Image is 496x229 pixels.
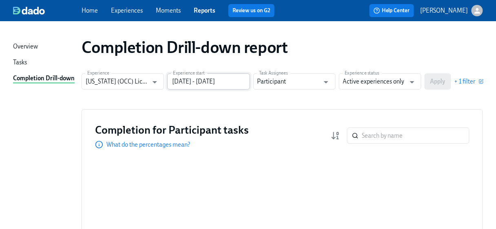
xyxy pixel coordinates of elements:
h3: Completion for Participant tasks [95,123,249,137]
button: [PERSON_NAME] [421,5,483,16]
a: Overview [13,42,75,52]
svg: Completion rate (low to high) [331,131,341,141]
div: Tasks [13,58,27,68]
a: Experiences [111,7,143,14]
span: Help Center [374,7,410,15]
button: Open [406,76,418,88]
a: Review us on G2 [232,7,270,15]
button: Open [320,76,332,88]
button: Open [148,76,161,88]
img: dado [13,7,45,15]
p: [PERSON_NAME] [421,7,468,15]
input: Search by name [362,128,469,144]
button: + 1 filter [454,77,483,86]
h1: Completion Drill-down report [82,37,288,57]
a: Moments [156,7,181,14]
div: Overview [13,42,38,52]
p: What do the percentages mean? [106,141,190,149]
a: dado [13,7,82,15]
a: Tasks [13,58,75,68]
a: Home [82,7,98,14]
button: Help Center [370,4,414,17]
a: Reports [194,7,215,14]
a: Completion Drill-down [13,74,75,84]
button: Review us on G2 [228,4,275,17]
